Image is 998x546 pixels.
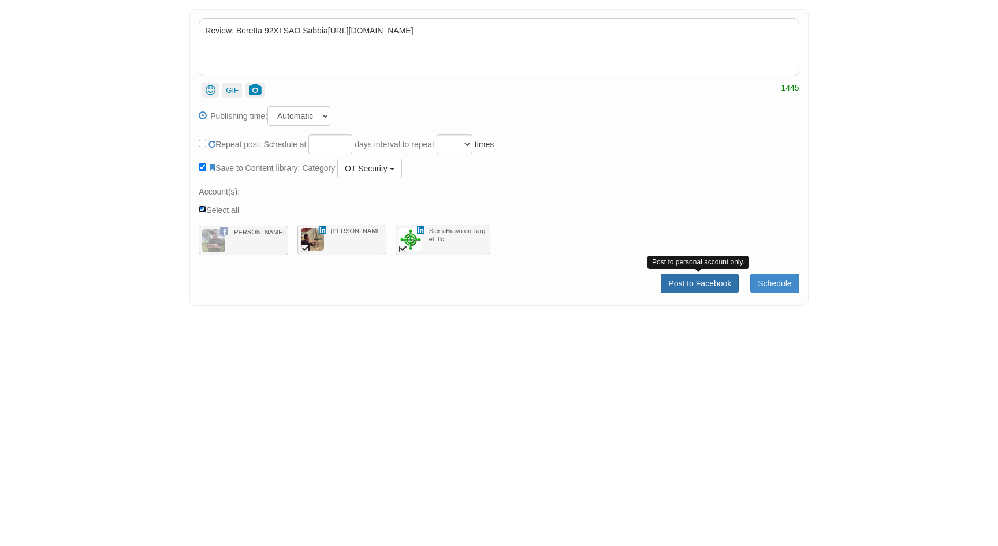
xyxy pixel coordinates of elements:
input: Select all [199,205,206,213]
label: Save to Content library: [208,162,300,174]
label: Select all [199,203,239,216]
label: Repeat post: [208,139,261,150]
div: Review: Beretta 92XI SAO Sabbia [199,18,799,76]
span: GIF [226,86,239,95]
span: [PERSON_NAME] [330,227,382,234]
span: SierraBravo on Target, llc. [429,227,486,242]
p: Account(s): [199,186,799,197]
span: 1445 [781,83,799,92]
p: Publishing time: [210,111,267,121]
img: linkedin-logo.png [417,226,424,234]
div: Post to personal account only. [647,256,749,269]
span: OT Security [345,164,388,173]
button: Schedule [750,274,799,293]
p: times [475,140,494,149]
button: OT Security [337,159,402,178]
span: [URL][DOMAIN_NAME] [328,26,414,35]
p: Schedule at [263,140,306,149]
button: GIF [222,83,242,98]
span: Schedule [758,279,791,288]
img: linkedin-logo.png [319,226,326,234]
label: Category [302,162,335,174]
a: Post to Facebook [661,274,739,293]
p: days interval to repeat [355,140,434,149]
